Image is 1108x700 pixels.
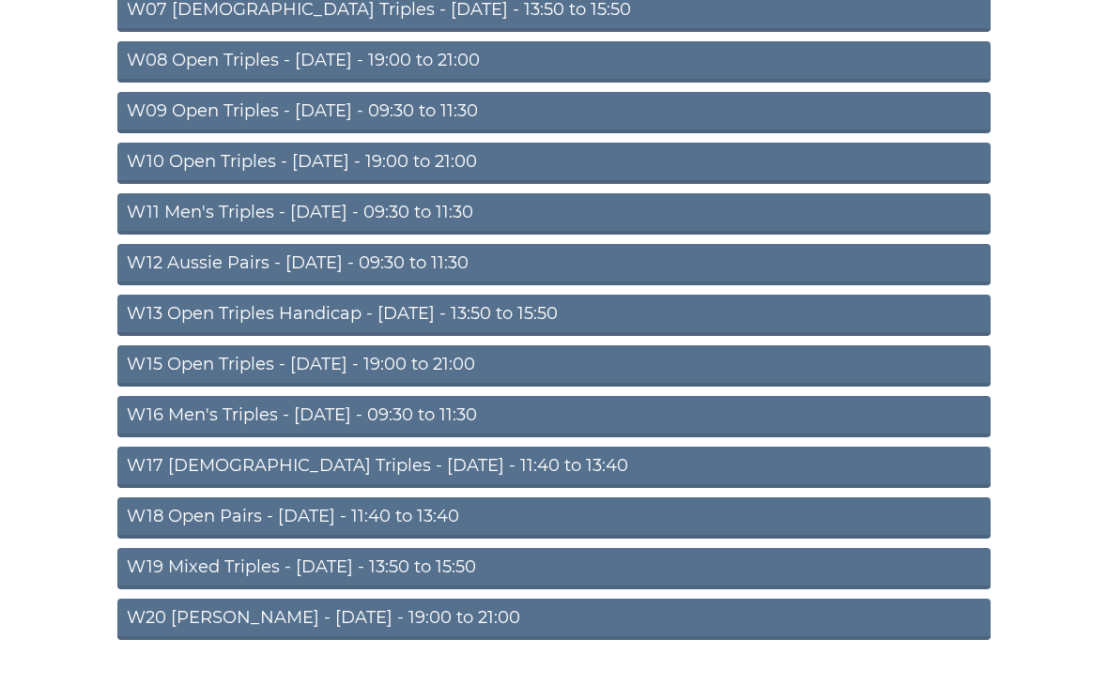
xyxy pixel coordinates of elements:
a: W08 Open Triples - [DATE] - 19:00 to 21:00 [117,41,991,83]
a: W19 Mixed Triples - [DATE] - 13:50 to 15:50 [117,548,991,589]
a: W11 Men's Triples - [DATE] - 09:30 to 11:30 [117,193,991,235]
a: W13 Open Triples Handicap - [DATE] - 13:50 to 15:50 [117,295,991,336]
a: W10 Open Triples - [DATE] - 19:00 to 21:00 [117,143,991,184]
a: W16 Men's Triples - [DATE] - 09:30 to 11:30 [117,396,991,437]
a: W20 [PERSON_NAME] - [DATE] - 19:00 to 21:00 [117,599,991,640]
a: W18 Open Pairs - [DATE] - 11:40 to 13:40 [117,497,991,539]
a: W12 Aussie Pairs - [DATE] - 09:30 to 11:30 [117,244,991,285]
a: W15 Open Triples - [DATE] - 19:00 to 21:00 [117,345,991,387]
a: W17 [DEMOGRAPHIC_DATA] Triples - [DATE] - 11:40 to 13:40 [117,447,991,488]
a: W09 Open Triples - [DATE] - 09:30 to 11:30 [117,92,991,133]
